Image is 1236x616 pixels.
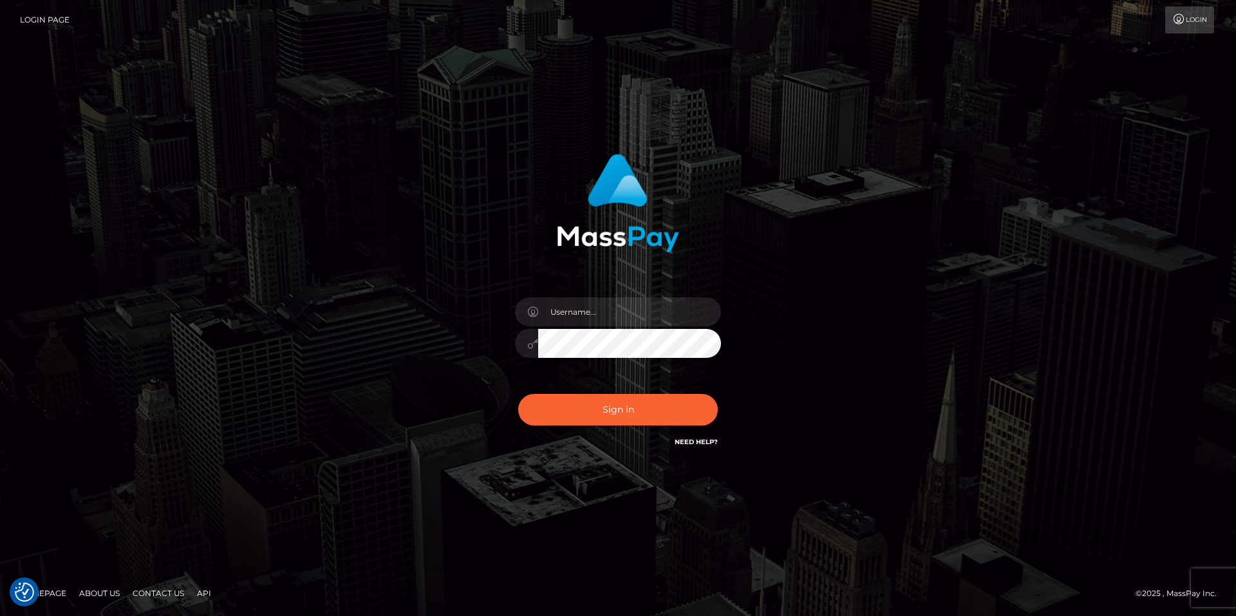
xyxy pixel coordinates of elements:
[518,394,718,425] button: Sign in
[15,583,34,602] img: Revisit consent button
[1165,6,1214,33] a: Login
[14,583,71,603] a: Homepage
[15,583,34,602] button: Consent Preferences
[192,583,216,603] a: API
[127,583,189,603] a: Contact Us
[557,154,679,252] img: MassPay Login
[675,438,718,446] a: Need Help?
[1136,586,1226,601] div: © 2025 , MassPay Inc.
[538,297,721,326] input: Username...
[20,6,70,33] a: Login Page
[74,583,125,603] a: About Us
